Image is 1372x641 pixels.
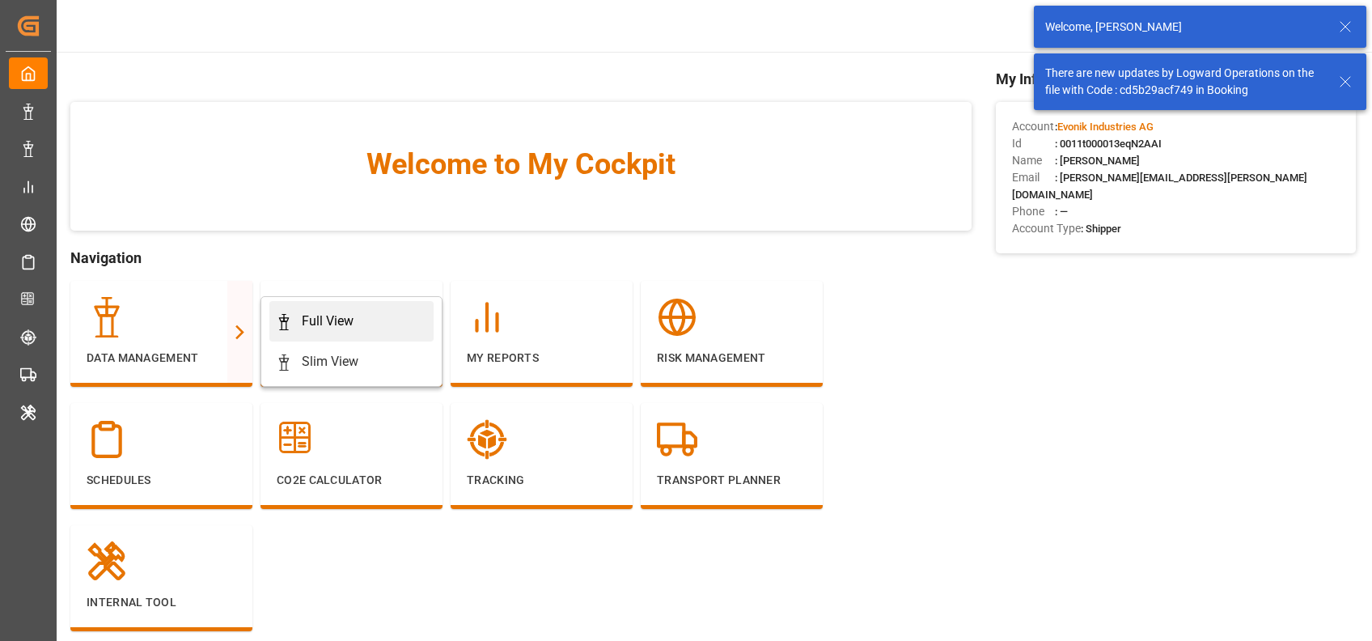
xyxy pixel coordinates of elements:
[269,342,434,382] a: Slim View
[269,301,434,342] a: Full View
[87,350,236,367] p: Data Management
[1012,118,1055,135] span: Account
[1012,220,1081,237] span: Account Type
[1055,138,1162,150] span: : 0011t000013eqN2AAI
[1055,155,1140,167] span: : [PERSON_NAME]
[1012,135,1055,152] span: Id
[657,350,807,367] p: Risk Management
[467,350,616,367] p: My Reports
[1012,152,1055,169] span: Name
[302,352,358,371] div: Slim View
[1045,65,1323,99] div: There are new updates by Logward Operations on the file with Code : cd5b29acf749 in Booking
[1057,121,1154,133] span: Evonik Industries AG
[996,68,1356,90] span: My Info
[70,247,971,269] span: Navigation
[277,472,426,489] p: CO2e Calculator
[1012,169,1055,186] span: Email
[302,312,354,331] div: Full View
[1055,206,1068,218] span: : —
[87,472,236,489] p: Schedules
[103,142,938,186] span: Welcome to My Cockpit
[1081,223,1121,235] span: : Shipper
[1012,203,1055,220] span: Phone
[467,472,616,489] p: Tracking
[1012,172,1307,201] span: : [PERSON_NAME][EMAIL_ADDRESS][PERSON_NAME][DOMAIN_NAME]
[657,472,807,489] p: Transport Planner
[87,594,236,611] p: Internal Tool
[1055,121,1154,133] span: :
[1045,19,1323,36] div: Welcome, [PERSON_NAME]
